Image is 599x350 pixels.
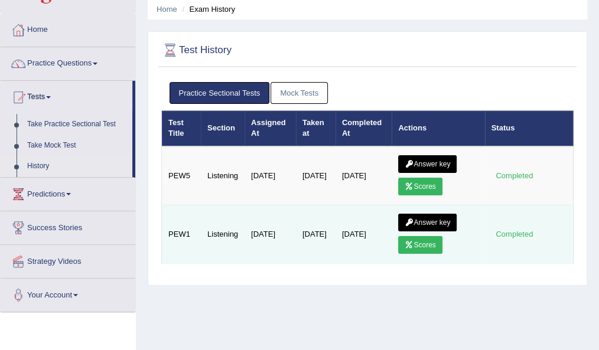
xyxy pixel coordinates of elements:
[179,4,235,15] li: Exam History
[162,146,201,205] td: PEW5
[161,41,417,59] h2: Test History
[491,169,538,182] div: Completed
[162,110,201,146] th: Test Title
[22,156,132,177] a: History
[201,146,245,205] td: Listening
[398,236,442,254] a: Scores
[398,214,457,231] a: Answer key
[336,205,392,263] td: [DATE]
[296,146,336,205] td: [DATE]
[1,245,135,274] a: Strategy Videos
[336,146,392,205] td: [DATE]
[162,205,201,263] td: PEW1
[245,146,296,205] td: [DATE]
[201,110,245,146] th: Section
[1,178,135,207] a: Predictions
[296,110,336,146] th: Taken at
[22,135,132,156] a: Take Mock Test
[157,5,177,14] a: Home
[245,110,296,146] th: Assigned At
[392,110,484,146] th: Actions
[296,205,336,263] td: [DATE]
[271,82,328,104] a: Mock Tests
[1,81,132,110] a: Tests
[1,279,135,308] a: Your Account
[1,47,135,77] a: Practice Questions
[1,14,135,43] a: Home
[245,205,296,263] td: [DATE]
[398,178,442,195] a: Scores
[170,82,270,104] a: Practice Sectional Tests
[485,110,574,146] th: Status
[22,114,132,135] a: Take Practice Sectional Test
[336,110,392,146] th: Completed At
[398,155,457,173] a: Answer key
[1,211,135,241] a: Success Stories
[491,228,538,240] div: Completed
[201,205,245,263] td: Listening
